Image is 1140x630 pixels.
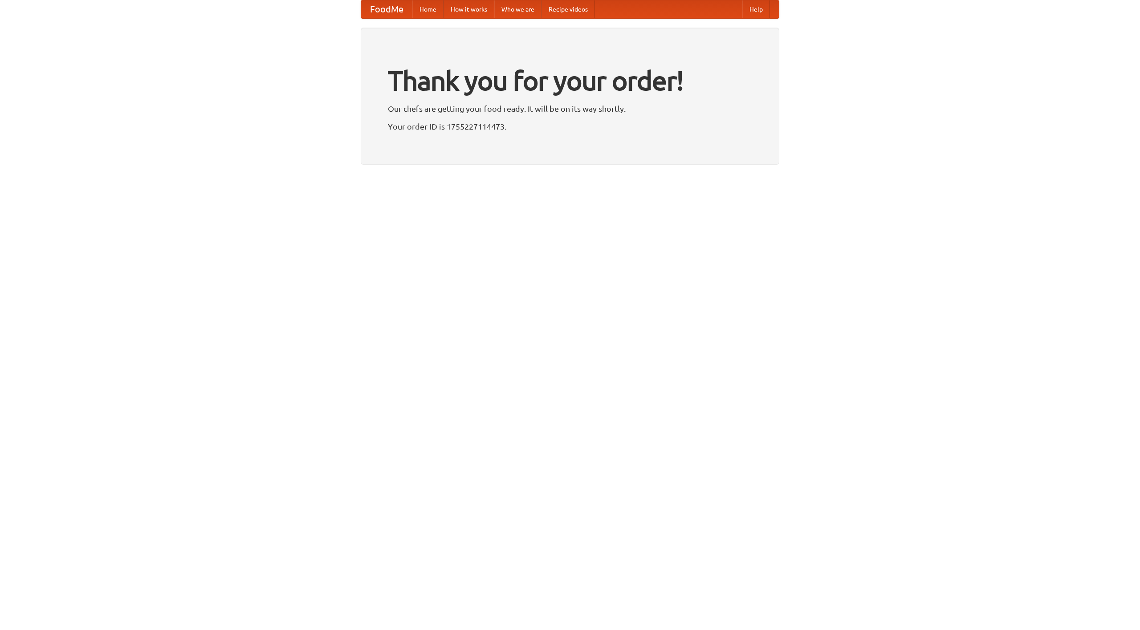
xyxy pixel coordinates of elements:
h1: Thank you for your order! [388,59,752,102]
a: FoodMe [361,0,412,18]
p: Your order ID is 1755227114473. [388,120,752,133]
a: Home [412,0,444,18]
p: Our chefs are getting your food ready. It will be on its way shortly. [388,102,752,115]
a: Help [742,0,770,18]
a: Who we are [494,0,541,18]
a: Recipe videos [541,0,595,18]
a: How it works [444,0,494,18]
